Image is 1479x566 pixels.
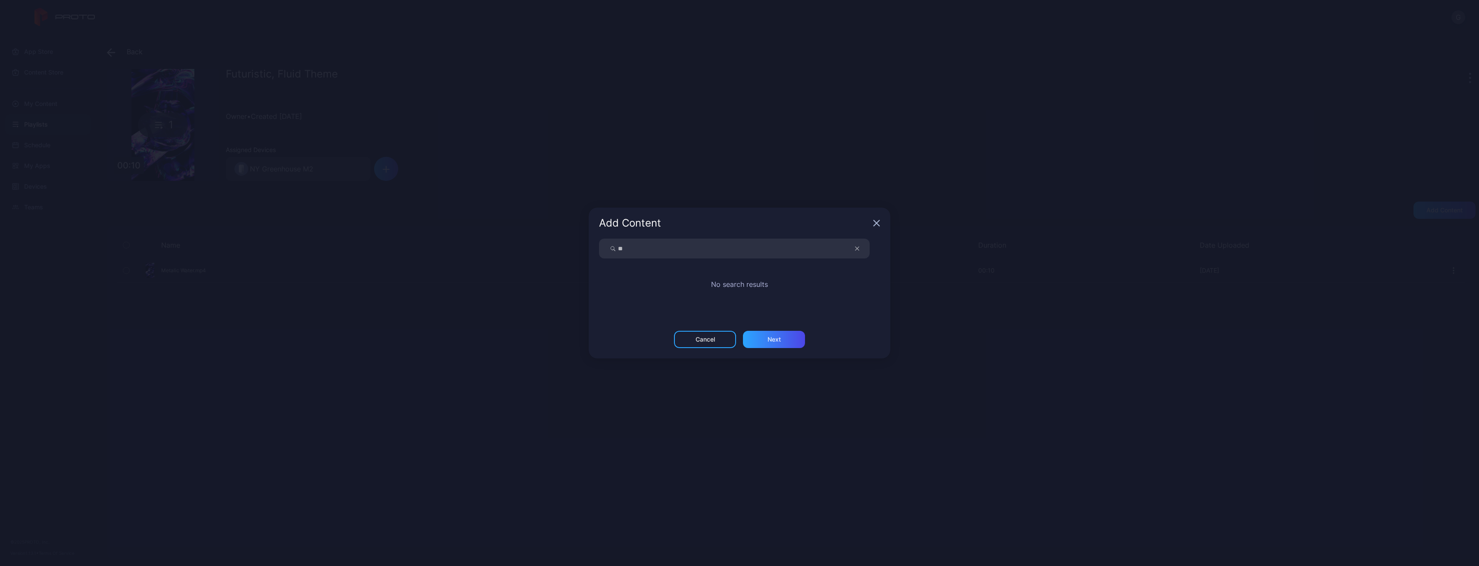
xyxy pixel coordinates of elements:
div: Add Content [599,218,870,228]
h2: No search results [711,279,768,289]
button: Next [743,331,805,348]
div: Next [768,336,781,343]
div: Cancel [696,336,715,343]
button: Cancel [674,331,736,348]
